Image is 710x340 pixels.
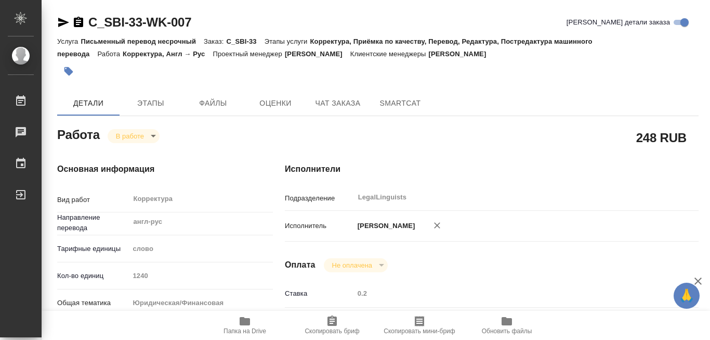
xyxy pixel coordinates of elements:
[57,271,129,281] p: Кол-во единиц
[188,97,238,110] span: Файлы
[285,163,699,175] h4: Исполнители
[678,285,695,307] span: 🙏
[354,221,415,231] p: [PERSON_NAME]
[129,268,273,283] input: Пустое поле
[201,311,288,340] button: Папка на Drive
[57,16,70,29] button: Скопировать ссылку для ЯМессенджера
[251,97,300,110] span: Оценки
[113,132,147,141] button: В работе
[126,97,176,110] span: Этапы
[57,244,129,254] p: Тарифные единицы
[57,37,81,45] p: Услуга
[384,328,455,335] span: Скопировать мини-бриф
[329,261,375,270] button: Не оплачена
[265,37,310,45] p: Этапы услуги
[674,283,700,309] button: 🙏
[63,97,113,110] span: Детали
[57,124,100,143] h2: Работа
[72,16,85,29] button: Скопировать ссылку
[129,240,273,258] div: слово
[375,97,425,110] span: SmartCat
[57,163,243,175] h4: Основная информация
[97,50,123,58] p: Работа
[354,286,664,301] input: Пустое поле
[324,258,388,272] div: В работе
[285,221,354,231] p: Исполнитель
[57,60,80,83] button: Добавить тэг
[305,328,359,335] span: Скопировать бриф
[57,298,129,308] p: Общая тематика
[204,37,226,45] p: Заказ:
[288,311,376,340] button: Скопировать бриф
[285,50,350,58] p: [PERSON_NAME]
[376,311,463,340] button: Скопировать мини-бриф
[463,311,550,340] button: Обновить файлы
[57,195,129,205] p: Вид работ
[636,129,687,146] h2: 248 RUB
[285,193,354,204] p: Подразделение
[313,97,363,110] span: Чат заказа
[57,212,129,233] p: Направление перевода
[429,50,494,58] p: [PERSON_NAME]
[350,50,429,58] p: Клиентские менеджеры
[285,259,315,271] h4: Оплата
[57,37,593,58] p: Корректура, Приёмка по качеству, Перевод, Редактура, Постредактура машинного перевода
[482,328,532,335] span: Обновить файлы
[567,17,670,28] span: [PERSON_NAME] детали заказа
[81,37,204,45] p: Письменный перевод несрочный
[88,15,191,29] a: C_SBI-33-WK-007
[223,328,266,335] span: Папка на Drive
[123,50,213,58] p: Корректура, Англ → Рус
[108,129,160,143] div: В работе
[213,50,284,58] p: Проектный менеджер
[426,214,449,237] button: Удалить исполнителя
[129,294,273,312] div: Юридическая/Финансовая
[285,288,354,299] p: Ставка
[226,37,264,45] p: C_SBI-33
